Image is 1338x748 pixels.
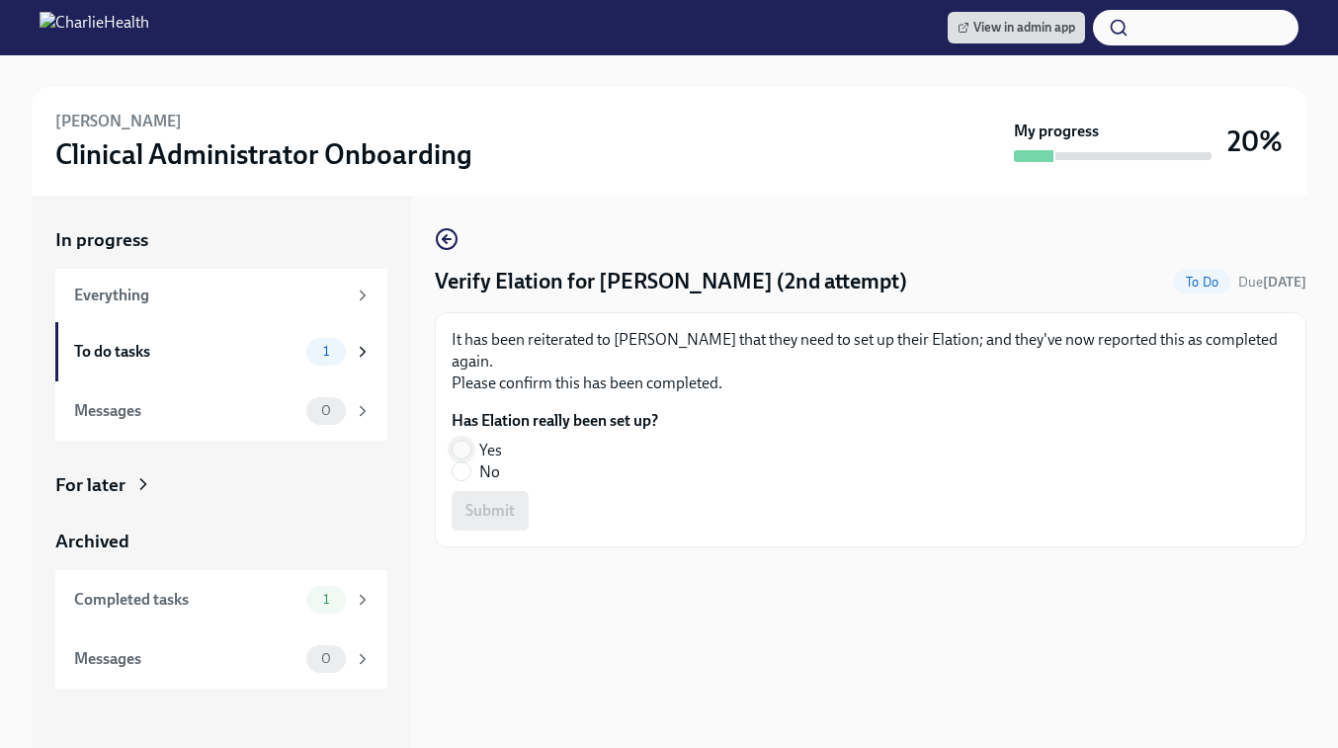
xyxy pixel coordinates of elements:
span: 1 [311,344,341,359]
h6: [PERSON_NAME] [55,111,182,132]
img: CharlieHealth [40,12,149,43]
a: To do tasks1 [55,322,387,381]
span: 0 [309,651,343,666]
span: 0 [309,403,343,418]
a: For later [55,472,387,498]
span: No [479,461,500,483]
a: Archived [55,529,387,554]
a: Messages0 [55,629,387,689]
span: Due [1238,274,1306,291]
div: Messages [74,400,298,422]
span: 1 [311,592,341,607]
div: For later [55,472,125,498]
div: To do tasks [74,341,298,363]
span: View in admin app [958,18,1075,38]
h3: Clinical Administrator Onboarding [55,136,472,172]
strong: [DATE] [1263,274,1306,291]
h4: Verify Elation for [PERSON_NAME] (2nd attempt) [435,267,907,296]
a: View in admin app [948,12,1085,43]
a: Messages0 [55,381,387,441]
strong: My progress [1014,121,1099,142]
div: Everything [74,285,346,306]
span: Yes [479,440,502,461]
div: Messages [74,648,298,670]
span: September 19th, 2025 10:00 [1238,273,1306,291]
label: Has Elation really been set up? [452,410,658,432]
a: In progress [55,227,387,253]
span: To Do [1174,275,1230,290]
div: Completed tasks [74,589,298,611]
h3: 20% [1227,124,1283,159]
a: Completed tasks1 [55,570,387,629]
p: It has been reiterated to [PERSON_NAME] that they need to set up their Elation; and they've now r... [452,329,1290,394]
a: Everything [55,269,387,322]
